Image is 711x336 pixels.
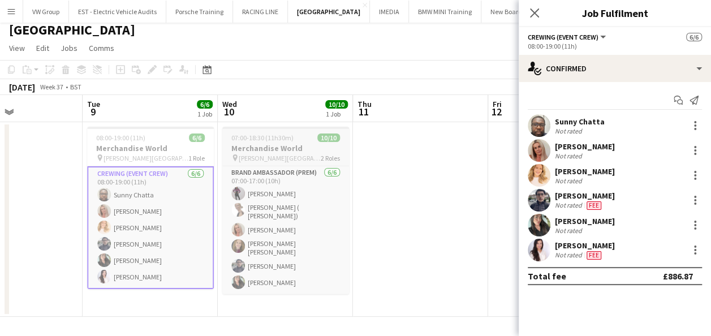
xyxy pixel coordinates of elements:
[9,21,135,38] h1: [GEOGRAPHIC_DATA]
[9,43,25,53] span: View
[166,1,233,23] button: Porsche Training
[584,251,604,260] div: Crew has different fees then in role
[239,154,321,162] span: [PERSON_NAME][GEOGRAPHIC_DATA], [GEOGRAPHIC_DATA]
[356,105,372,118] span: 11
[36,43,49,53] span: Edit
[555,176,584,185] div: Not rated
[555,216,615,226] div: [PERSON_NAME]
[23,1,69,23] button: VW Group
[197,100,213,109] span: 6/6
[222,143,349,153] h3: Merchandise World
[70,83,81,91] div: BST
[555,251,584,260] div: Not rated
[555,201,584,210] div: Not rated
[69,1,166,23] button: EST - Electric Vehicle Audits
[9,81,35,93] div: [DATE]
[325,100,348,109] span: 10/10
[587,201,601,210] span: Fee
[555,117,605,127] div: Sunny Chatta
[104,154,188,162] span: [PERSON_NAME][GEOGRAPHIC_DATA], [GEOGRAPHIC_DATA]
[96,133,145,142] span: 08:00-19:00 (11h)
[519,55,711,82] div: Confirmed
[222,166,349,294] app-card-role: Brand Ambassador (Prem)6/607:00-17:00 (10h)[PERSON_NAME][PERSON_NAME] ( [PERSON_NAME]) [PERSON_NA...
[61,43,77,53] span: Jobs
[555,166,615,176] div: [PERSON_NAME]
[85,105,100,118] span: 9
[528,33,598,41] span: Crewing (Event Crew)
[32,41,54,55] a: Edit
[87,127,214,289] app-job-card: 08:00-19:00 (11h)6/6Merchandise World [PERSON_NAME][GEOGRAPHIC_DATA], [GEOGRAPHIC_DATA]1 RoleCrew...
[663,270,693,282] div: £886.87
[519,6,711,20] h3: Job Fulfilment
[528,270,566,282] div: Total fee
[87,143,214,153] h3: Merchandise World
[197,110,212,118] div: 1 Job
[222,127,349,294] app-job-card: 07:00-18:30 (11h30m)10/10Merchandise World [PERSON_NAME][GEOGRAPHIC_DATA], [GEOGRAPHIC_DATA]2 Rol...
[221,105,237,118] span: 10
[493,99,502,109] span: Fri
[189,133,205,142] span: 6/6
[87,99,100,109] span: Tue
[555,240,615,251] div: [PERSON_NAME]
[370,1,409,23] button: IMEDIA
[686,33,702,41] span: 6/6
[584,201,604,210] div: Crew has different fees then in role
[555,141,615,152] div: [PERSON_NAME]
[481,1,532,23] button: New Board
[89,43,114,53] span: Comms
[357,99,372,109] span: Thu
[231,133,294,142] span: 07:00-18:30 (11h30m)
[555,226,584,235] div: Not rated
[321,154,340,162] span: 2 Roles
[233,1,288,23] button: RACING LINE
[56,41,82,55] a: Jobs
[87,166,214,289] app-card-role: Crewing (Event Crew)6/608:00-19:00 (11h)Sunny Chatta[PERSON_NAME][PERSON_NAME][PERSON_NAME][PERSO...
[587,251,601,260] span: Fee
[222,99,237,109] span: Wed
[555,127,584,135] div: Not rated
[555,191,615,201] div: [PERSON_NAME]
[317,133,340,142] span: 10/10
[37,83,66,91] span: Week 37
[491,105,502,118] span: 12
[5,41,29,55] a: View
[528,33,607,41] button: Crewing (Event Crew)
[188,154,205,162] span: 1 Role
[326,110,347,118] div: 1 Job
[288,1,370,23] button: [GEOGRAPHIC_DATA]
[528,42,702,50] div: 08:00-19:00 (11h)
[84,41,119,55] a: Comms
[409,1,481,23] button: BMW MINI Training
[555,152,584,160] div: Not rated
